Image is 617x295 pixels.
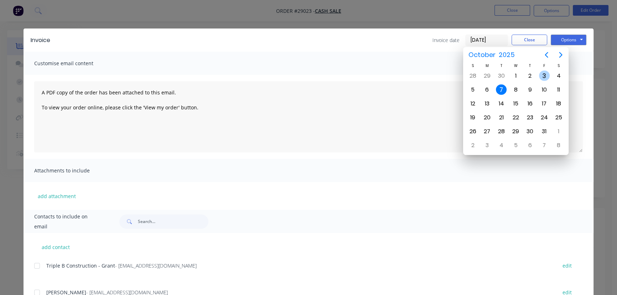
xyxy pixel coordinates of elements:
div: Sunday, October 12, 2025 [467,98,478,109]
div: Sunday, October 19, 2025 [467,112,478,123]
div: Thursday, October 9, 2025 [525,84,535,95]
div: Monday, November 3, 2025 [482,140,492,151]
div: Wednesday, October 8, 2025 [510,84,521,95]
span: October [467,48,497,61]
div: Thursday, October 2, 2025 [525,71,535,81]
div: Thursday, October 30, 2025 [525,126,535,137]
div: Friday, October 17, 2025 [539,98,550,109]
div: Friday, October 10, 2025 [539,84,550,95]
button: October2025 [464,48,519,61]
div: Thursday, October 16, 2025 [525,98,535,109]
span: Contacts to include on email [34,212,102,232]
div: S [466,63,480,69]
div: Monday, October 6, 2025 [482,84,492,95]
div: Wednesday, October 15, 2025 [510,98,521,109]
div: Tuesday, September 30, 2025 [496,71,507,81]
div: Thursday, October 23, 2025 [525,112,535,123]
div: Friday, October 3, 2025 [539,71,550,81]
div: Saturday, November 8, 2025 [553,140,564,151]
div: Tuesday, October 21, 2025 [496,112,507,123]
div: M [480,63,494,69]
div: Thursday, November 6, 2025 [525,140,535,151]
div: Sunday, November 2, 2025 [467,140,478,151]
span: Attachments to include [34,166,113,176]
div: Saturday, October 11, 2025 [553,84,564,95]
div: T [494,63,508,69]
div: Friday, October 31, 2025 [539,126,550,137]
div: Friday, October 24, 2025 [539,112,550,123]
div: Saturday, October 25, 2025 [553,112,564,123]
div: Wednesday, November 5, 2025 [510,140,521,151]
div: Sunday, October 5, 2025 [467,84,478,95]
div: Tuesday, November 4, 2025 [496,140,507,151]
div: Invoice [31,36,50,45]
div: Sunday, October 26, 2025 [467,126,478,137]
span: - [EMAIL_ADDRESS][DOMAIN_NAME] [115,262,197,269]
button: Options [551,35,586,45]
span: Triple B Construction - Grant [46,262,115,269]
div: S [551,63,566,69]
div: W [508,63,523,69]
div: Monday, October 20, 2025 [482,112,492,123]
div: Monday, October 27, 2025 [482,126,492,137]
button: add attachment [34,191,79,201]
div: Wednesday, October 29, 2025 [510,126,521,137]
div: Monday, October 13, 2025 [482,98,492,109]
input: Search... [138,214,208,229]
div: Monday, September 29, 2025 [482,71,492,81]
button: edit [558,261,576,270]
button: add contact [34,242,77,252]
div: Saturday, October 4, 2025 [553,71,564,81]
button: Next page [554,48,568,62]
div: T [523,63,537,69]
div: Sunday, September 28, 2025 [467,71,478,81]
div: Saturday, November 1, 2025 [553,126,564,137]
div: Tuesday, October 14, 2025 [496,98,507,109]
div: Wednesday, October 1, 2025 [510,71,521,81]
span: 2025 [497,48,516,61]
div: Friday, November 7, 2025 [539,140,550,151]
div: F [537,63,551,69]
button: Close [512,35,547,45]
span: Customise email content [34,58,113,68]
textarea: A PDF copy of the order has been attached to this email. To view your order online, please click ... [34,81,583,152]
div: Wednesday, October 22, 2025 [510,112,521,123]
button: Previous page [539,48,554,62]
div: Saturday, October 18, 2025 [553,98,564,109]
div: Tuesday, October 28, 2025 [496,126,507,137]
span: Invoice date [432,36,460,44]
div: Today, Tuesday, October 7, 2025 [496,84,507,95]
